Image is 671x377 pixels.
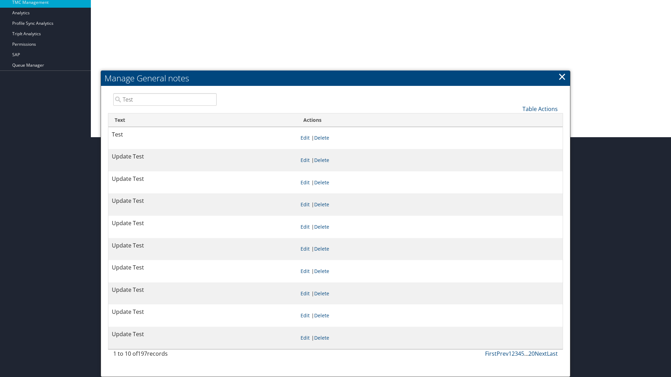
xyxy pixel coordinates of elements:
td: | [297,238,563,260]
p: Test [112,130,294,139]
a: Delete [314,245,329,252]
a: Edit [301,134,310,141]
td: | [297,304,563,327]
a: Delete [314,179,329,186]
div: 1 to 10 of records [113,349,217,361]
a: Edit [301,312,310,319]
p: Update Test [112,175,294,184]
a: Edit [301,334,310,341]
a: Prev [497,350,508,357]
input: Search [113,93,217,106]
a: Table Actions [522,105,558,113]
td: | [297,127,563,149]
a: Edit [301,179,310,186]
p: Update Test [112,197,294,206]
a: Delete [314,290,329,297]
p: Update Test [112,263,294,272]
a: 2 [512,350,515,357]
a: Edit [301,290,310,297]
a: Delete [314,201,329,208]
p: Update Test [112,308,294,317]
a: 3 [515,350,518,357]
a: Edit [301,223,310,230]
a: Edit [301,245,310,252]
a: Edit [301,157,310,163]
a: Last [547,350,558,357]
span: … [524,350,528,357]
a: Delete [314,223,329,230]
td: | [297,171,563,194]
span: 197 [138,350,147,357]
td: | [297,327,563,349]
a: 4 [518,350,521,357]
td: | [297,193,563,216]
a: Next [535,350,547,357]
a: 5 [521,350,524,357]
p: Update Test [112,152,294,161]
td: | [297,260,563,282]
a: 1 [508,350,512,357]
a: Delete [314,334,329,341]
a: Edit [301,201,310,208]
p: Update Test [112,219,294,228]
p: Update Test [112,286,294,295]
p: Update Test [112,241,294,250]
th: Text [108,113,297,127]
a: Delete [314,268,329,274]
p: Update Test [112,330,294,339]
a: Edit [301,268,310,274]
a: First [485,350,497,357]
a: Delete [314,157,329,163]
h2: Manage General notes [101,71,570,86]
a: Delete [314,312,329,319]
td: | [297,216,563,238]
a: 20 [528,350,535,357]
a: × [558,69,566,83]
td: | [297,282,563,305]
a: Delete [314,134,329,141]
td: | [297,149,563,171]
th: Actions [297,113,563,127]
